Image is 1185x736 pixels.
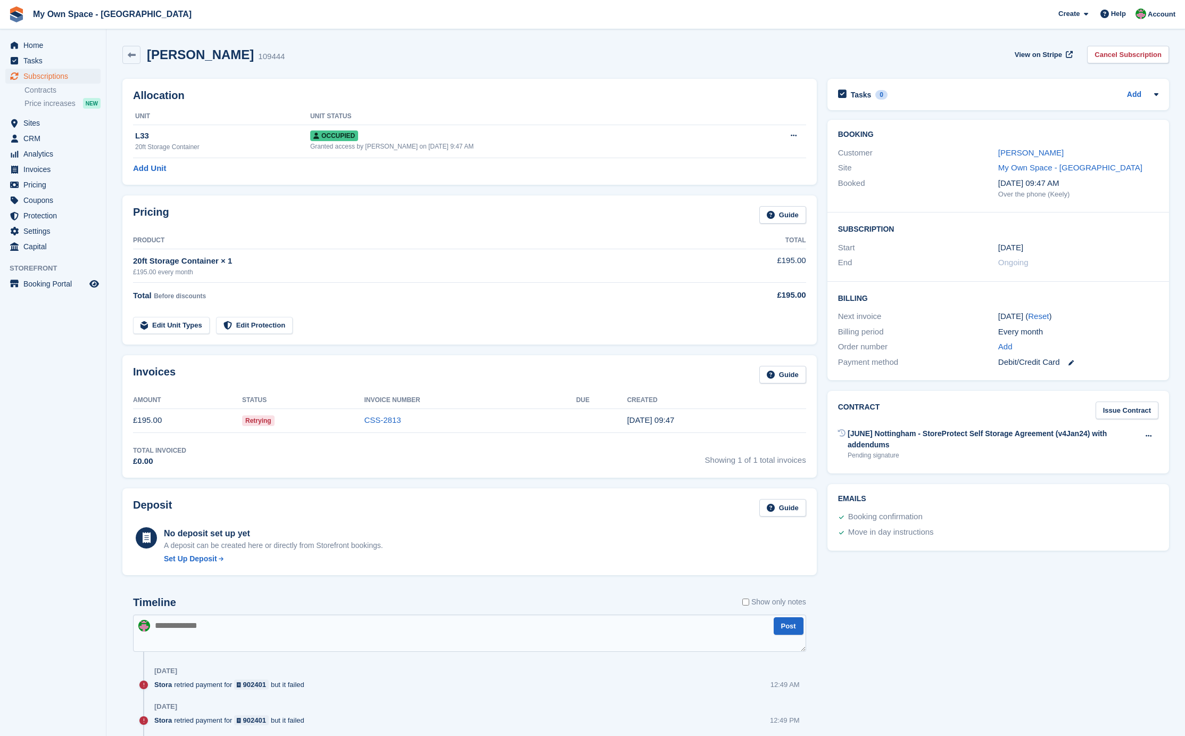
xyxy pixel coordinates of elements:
time: 2025-09-22 00:00:00 UTC [998,242,1023,254]
div: No deposit set up yet [164,527,383,540]
div: Next invoice [838,310,998,323]
a: Contracts [24,85,101,95]
span: Tasks [23,53,87,68]
div: £195.00 [703,289,806,301]
div: Over the phone (Keely) [998,189,1158,200]
div: retried payment for but it failed [154,715,310,725]
h2: Billing [838,292,1158,303]
img: stora-icon-8386f47178a22dfd0bd8f6a31ec36ba5ce8667c1dd55bd0f319d3a0aa187defe.svg [9,6,24,22]
a: menu [5,239,101,254]
div: 902401 [243,680,266,690]
a: menu [5,193,101,208]
th: Product [133,232,703,249]
div: L33 [135,130,310,142]
td: £195.00 [133,408,242,432]
a: 902401 [234,715,269,725]
h2: Contract [838,402,880,419]
td: £195.00 [703,249,806,282]
th: Invoice Number [364,392,576,409]
div: Customer [838,147,998,159]
span: Price increases [24,99,76,109]
h2: [PERSON_NAME] [147,47,254,62]
a: menu [5,53,101,68]
div: [DATE] [154,667,177,675]
a: Guide [759,499,806,517]
span: CRM [23,131,87,146]
h2: Pricing [133,206,169,224]
span: Capital [23,239,87,254]
div: Site [838,162,998,174]
div: Booking confirmation [848,511,923,524]
h2: Booking [838,130,1158,139]
a: menu [5,38,101,53]
a: Add Unit [133,162,166,175]
a: menu [5,276,101,291]
span: Before discounts [154,292,206,300]
img: Millie Webb [1136,9,1146,19]
h2: Allocation [133,89,806,102]
span: Analytics [23,146,87,161]
a: Guide [759,366,806,383]
a: menu [5,177,101,192]
h2: Timeline [133,596,176,609]
span: Stora [154,680,172,690]
div: [DATE] 09:47 AM [998,177,1158,190]
div: [DATE] ( ) [998,310,1158,323]
a: Issue Contract [1096,402,1158,419]
div: Every month [998,326,1158,338]
div: 20ft Storage Container [135,142,310,152]
div: Pending signature [848,451,1139,460]
a: menu [5,116,101,130]
span: Subscriptions [23,69,87,84]
span: Showing 1 of 1 total invoices [705,446,806,468]
button: Post [774,617,803,635]
h2: Invoices [133,366,176,383]
span: Total [133,291,152,300]
a: 902401 [234,680,269,690]
a: Add [1127,89,1141,101]
a: Edit Unit Types [133,317,210,334]
div: Billing period [838,326,998,338]
span: Coupons [23,193,87,208]
div: £0.00 [133,455,186,468]
a: My Own Space - [GEOGRAPHIC_DATA] [29,5,196,23]
span: Retrying [242,415,275,426]
th: Unit Status [310,108,747,125]
h2: Tasks [851,90,872,100]
span: Occupied [310,130,358,141]
a: Cancel Subscription [1087,46,1169,63]
a: Price increases NEW [24,97,101,109]
div: Booked [838,177,998,200]
th: Total [703,232,806,249]
th: Due [576,392,627,409]
a: menu [5,131,101,146]
a: Preview store [88,277,101,290]
span: View on Stripe [1015,50,1062,60]
span: Ongoing [998,258,1029,267]
span: Sites [23,116,87,130]
input: Show only notes [742,596,749,608]
div: Set Up Deposit [164,553,217,565]
a: menu [5,208,101,223]
span: Help [1111,9,1126,19]
div: Payment method [838,356,998,369]
div: 902401 [243,715,266,725]
a: menu [5,69,101,84]
div: £195.00 every month [133,267,703,277]
a: menu [5,146,101,161]
div: Move in day instructions [848,526,934,539]
div: NEW [83,98,101,109]
div: retried payment for but it failed [154,680,310,690]
a: CSS-2813 [364,415,401,424]
th: Amount [133,392,242,409]
span: Invoices [23,162,87,177]
th: Unit [133,108,310,125]
a: menu [5,224,101,239]
span: Home [23,38,87,53]
a: Reset [1028,312,1049,321]
span: Create [1058,9,1080,19]
div: Start [838,242,998,254]
a: menu [5,162,101,177]
a: Set Up Deposit [164,553,383,565]
time: 2025-09-22 08:47:00 UTC [627,415,674,424]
